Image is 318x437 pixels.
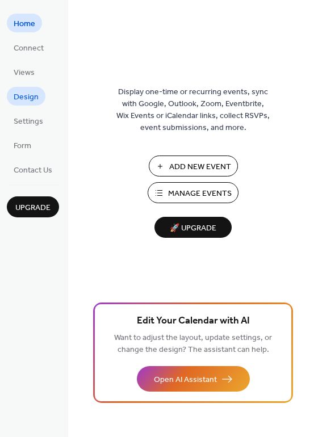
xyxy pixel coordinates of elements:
span: Want to adjust the layout, update settings, or change the design? The assistant can help. [114,330,272,358]
span: Upgrade [15,202,51,214]
span: Form [14,140,31,152]
a: Design [7,87,45,106]
button: Add New Event [149,156,238,177]
span: Contact Us [14,165,52,177]
span: 🚀 Upgrade [161,221,225,236]
a: Contact Us [7,160,59,179]
a: Settings [7,111,50,130]
button: 🚀 Upgrade [154,217,232,238]
button: Open AI Assistant [137,366,250,392]
button: Upgrade [7,196,59,217]
span: Design [14,91,39,103]
span: Open AI Assistant [154,374,217,386]
span: Settings [14,116,43,128]
button: Manage Events [148,182,238,203]
a: Connect [7,38,51,57]
a: Form [7,136,38,154]
span: Views [14,67,35,79]
span: Home [14,18,35,30]
a: Views [7,62,41,81]
span: Manage Events [168,188,232,200]
span: Add New Event [169,161,231,173]
span: Edit Your Calendar with AI [137,313,250,329]
span: Connect [14,43,44,54]
span: Display one-time or recurring events, sync with Google, Outlook, Zoom, Eventbrite, Wix Events or ... [116,86,270,134]
a: Home [7,14,42,32]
